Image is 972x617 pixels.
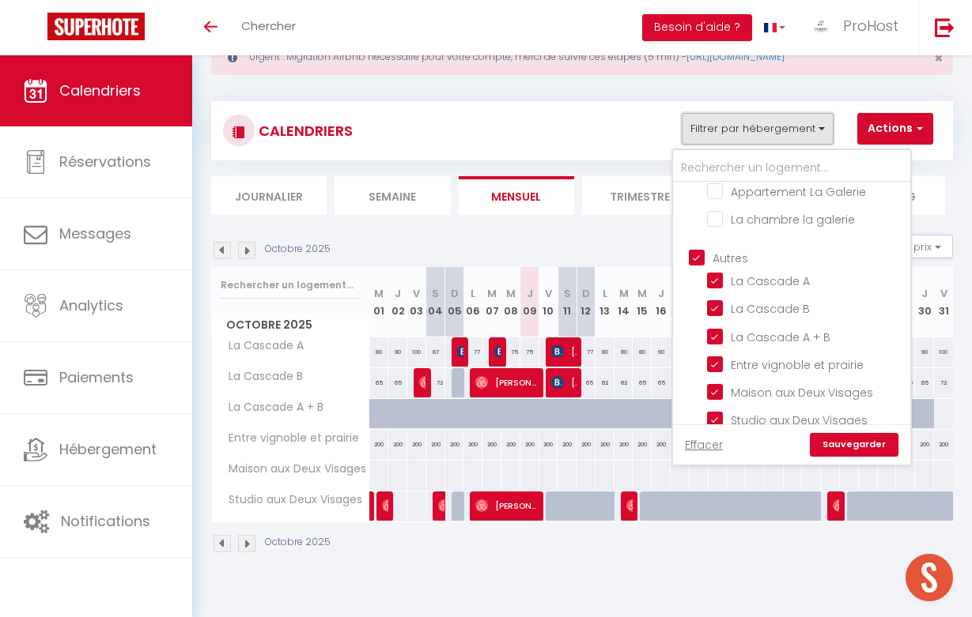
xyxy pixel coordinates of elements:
abbr: M [637,286,647,301]
a: Effacer [685,436,723,453]
abbr: J [658,286,664,301]
h3: CALENDRIERS [255,113,353,149]
abbr: J [527,286,533,301]
span: Paiements [59,367,134,387]
th: 02 [388,267,407,337]
p: Octobre 2025 [265,242,331,257]
span: [PERSON_NAME] [438,491,444,521]
div: 200 [388,430,407,459]
abbr: S [564,286,571,301]
img: logout [935,17,955,37]
span: Hébergement [59,439,157,459]
div: 65 [915,368,934,397]
div: 90 [652,337,671,367]
div: 200 [915,430,934,459]
th: 15 [633,267,652,337]
li: Mensuel [459,176,574,215]
th: 04 [426,267,445,337]
div: 200 [463,430,482,459]
span: [PERSON_NAME] [626,491,633,521]
div: 65 [577,368,596,397]
th: 12 [577,267,596,337]
li: Semaine [335,176,450,215]
abbr: V [413,286,420,301]
span: Studio aux Deux Visages [214,491,366,509]
span: [PERSON_NAME] [551,367,577,397]
span: Analytics [59,295,123,315]
abbr: L [471,286,475,301]
span: La chambre la galerie [731,212,855,228]
p: Octobre 2025 [265,535,331,550]
div: 200 [615,430,634,459]
span: [PERSON_NAME] [457,337,463,367]
div: 62 [615,368,634,397]
div: 200 [539,430,558,459]
div: 90 [388,337,407,367]
span: La Cascade A + B [214,399,327,416]
img: Super Booking [47,13,145,40]
button: Actions [857,113,933,145]
div: Ouvrir le chat [906,554,953,601]
span: Maison aux Deux Visages [214,461,370,478]
span: La Cascade A + B [731,329,830,345]
li: Trimestre [582,176,698,215]
th: 06 [463,267,482,337]
div: 100 [934,337,953,367]
abbr: M [506,286,516,301]
div: 200 [633,430,652,459]
th: 01 [370,267,389,337]
span: Chercher [241,17,296,34]
div: 200 [445,430,464,459]
div: 200 [520,430,539,459]
abbr: V [545,286,552,301]
div: 90 [915,337,934,367]
abbr: J [395,286,401,301]
span: Appartement La Galerie [731,184,866,200]
th: 07 [482,267,501,337]
div: 200 [370,430,389,459]
th: 16 [652,267,671,337]
span: [PERSON_NAME] [475,367,539,397]
div: 72 [426,368,445,397]
div: 100 [407,337,426,367]
div: Filtrer par hébergement [671,149,912,466]
th: 10 [539,267,558,337]
span: Messages [59,224,131,243]
input: Rechercher un logement... [221,271,361,299]
abbr: L [603,286,607,301]
span: Calendriers [59,81,141,100]
div: 72 [934,368,953,397]
div: 200 [501,430,520,459]
th: 11 [558,267,577,337]
span: Entre vignoble et prairie [731,357,864,373]
div: 200 [482,430,501,459]
img: ... [809,14,833,38]
abbr: J [921,286,928,301]
span: [PERSON_NAME] [494,337,501,367]
span: La Cascade A [214,337,308,355]
abbr: S [432,286,439,301]
div: 75 [520,337,539,367]
span: Notifications [61,511,150,531]
div: 80 [633,337,652,367]
div: 80 [615,337,634,367]
span: [PERSON_NAME] [419,367,425,397]
th: 05 [445,267,464,337]
div: 65 [652,368,671,397]
div: 80 [596,337,615,367]
span: Entre vignoble et prairie [214,430,363,447]
span: [PERSON_NAME] [475,491,539,521]
div: 200 [407,430,426,459]
span: [PERSON_NAME] [551,337,577,367]
button: Close [934,51,943,66]
abbr: M [374,286,384,301]
button: Besoin d'aide ? [642,14,752,41]
abbr: V [940,286,947,301]
a: Sauvegarder [810,433,898,457]
span: Fleur Le Roy [833,491,839,521]
div: 200 [426,430,445,459]
th: 31 [934,267,953,337]
div: 200 [652,430,671,459]
div: 77 [577,337,596,367]
div: 80 [370,337,389,367]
